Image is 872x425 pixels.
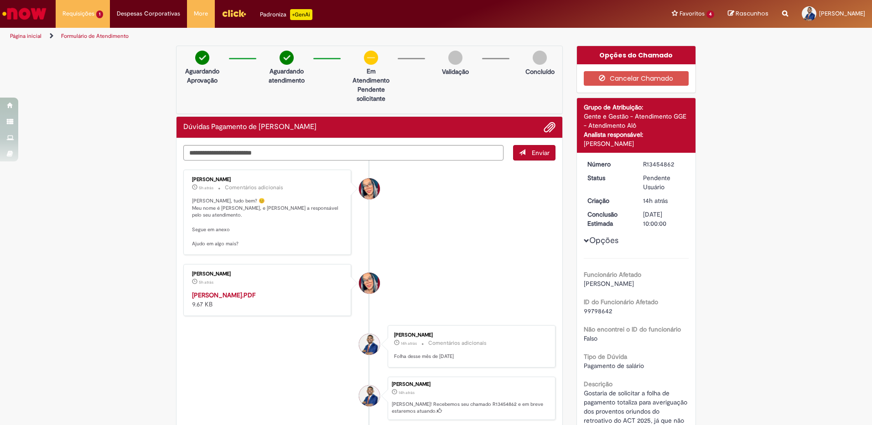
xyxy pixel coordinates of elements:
[584,334,597,342] span: Falso
[584,71,689,86] button: Cancelar Chamado
[680,9,705,18] span: Favoritos
[7,28,575,45] ul: Trilhas de página
[180,67,224,85] p: Aguardando Aprovação
[584,130,689,139] div: Analista responsável:
[349,85,393,103] p: Pendente solicitante
[819,10,865,17] span: [PERSON_NAME]
[394,353,546,360] p: Folha desse mês de [DATE]
[117,9,180,18] span: Despesas Corporativas
[643,196,685,205] div: 28/08/2025 02:29:10
[265,67,309,85] p: Aguardando atendimento
[192,177,344,182] div: [PERSON_NAME]
[394,332,546,338] div: [PERSON_NAME]
[199,280,213,285] time: 28/08/2025 12:00:23
[183,145,503,161] textarea: Digite sua mensagem aqui...
[584,307,612,315] span: 99798642
[199,185,213,191] span: 5h atrás
[192,291,255,299] a: [PERSON_NAME].PDF
[10,32,42,40] a: Página inicial
[584,270,641,279] b: Funcionário Afetado
[359,385,380,406] div: Marcos Antonio Rodrigues Santos
[61,32,129,40] a: Formulário de Atendimento
[643,173,685,192] div: Pendente Usuário
[199,185,213,191] time: 28/08/2025 12:00:25
[643,197,668,205] span: 14h atrás
[359,273,380,294] div: Maira Priscila Da Silva Arnaldo
[62,9,94,18] span: Requisições
[584,112,689,130] div: Gente e Gestão - Atendimento GGE - Atendimento Alô
[513,145,555,161] button: Enviar
[225,184,283,192] small: Comentários adicionais
[584,139,689,148] div: [PERSON_NAME]
[532,149,550,157] span: Enviar
[643,160,685,169] div: R13454862
[584,298,658,306] b: ID do Funcionário Afetado
[280,51,294,65] img: check-circle-green.png
[192,197,344,248] p: [PERSON_NAME], tudo bem? 😊 Meu nome é [PERSON_NAME], e [PERSON_NAME] a responsável pelo seu atend...
[584,362,644,370] span: Pagamento de salário
[643,197,668,205] time: 28/08/2025 02:29:10
[448,51,462,65] img: img-circle-grey.png
[392,401,550,415] p: [PERSON_NAME]! Recebemos seu chamado R13454862 e em breve estaremos atuando.
[359,334,380,355] div: Marcos Antonio Rodrigues Santos
[428,339,487,347] small: Comentários adicionais
[581,173,637,182] dt: Status
[195,51,209,65] img: check-circle-green.png
[349,67,393,85] p: Em Atendimento
[401,341,417,346] span: 14h atrás
[364,51,378,65] img: circle-minus.png
[706,10,714,18] span: 4
[359,178,380,199] div: Maira Priscila Da Silva Arnaldo
[399,390,415,395] span: 14h atrás
[577,46,696,64] div: Opções do Chamado
[581,160,637,169] dt: Número
[442,67,469,76] p: Validação
[525,67,555,76] p: Concluído
[584,280,634,288] span: [PERSON_NAME]
[222,6,246,20] img: click_logo_yellow_360x200.png
[581,196,637,205] dt: Criação
[584,380,612,388] b: Descrição
[392,382,550,387] div: [PERSON_NAME]
[584,325,681,333] b: Não encontrei o ID do funcionário
[199,280,213,285] span: 5h atrás
[260,9,312,20] div: Padroniza
[194,9,208,18] span: More
[96,10,103,18] span: 1
[643,210,685,228] div: [DATE] 10:00:00
[192,290,344,309] div: 9.67 KB
[1,5,48,23] img: ServiceNow
[533,51,547,65] img: img-circle-grey.png
[544,121,555,133] button: Adicionar anexos
[183,123,317,131] h2: Dúvidas Pagamento de Salário Histórico de tíquete
[736,9,768,18] span: Rascunhos
[192,271,344,277] div: [PERSON_NAME]
[581,210,637,228] dt: Conclusão Estimada
[290,9,312,20] p: +GenAi
[183,377,555,420] li: Marcos Antonio Rodrigues Santos
[401,341,417,346] time: 28/08/2025 02:29:57
[584,352,627,361] b: Tipo de Dúvida
[728,10,768,18] a: Rascunhos
[584,103,689,112] div: Grupo de Atribuição:
[399,390,415,395] time: 28/08/2025 02:29:10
